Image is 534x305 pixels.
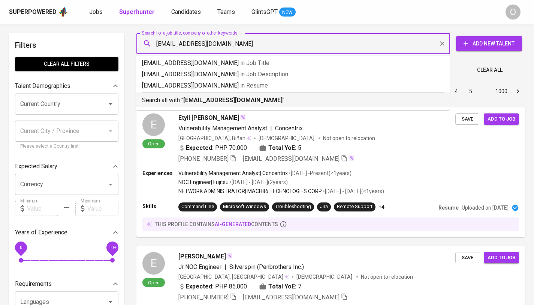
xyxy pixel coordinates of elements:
[9,6,68,18] a: Superpoweredapp logo
[58,6,68,18] img: app logo
[178,263,221,270] span: Jr NOC Engineer
[251,8,296,17] a: GlintsGPT NEW
[455,252,479,264] button: Save
[465,85,477,97] button: Go to page 5
[15,39,118,51] h6: Filters
[181,203,214,210] div: Command Line
[178,294,229,301] span: [PHONE_NUMBER]
[229,263,304,270] span: Silverspin (Penbrothers Inc.)
[136,107,525,237] a: EOpenEtyll [PERSON_NAME]Vulnerability Management Analyst|Concentrix[GEOGRAPHIC_DATA], Biñan[DEMOG...
[240,114,246,120] img: magic_wand.svg
[322,187,384,195] p: • [DATE] - [DATE] ( <1 years )
[89,8,103,15] span: Jobs
[142,81,444,90] p: [EMAIL_ADDRESS][DOMAIN_NAME]
[479,88,491,95] div: …
[488,115,515,124] span: Add to job
[484,113,519,125] button: Add to job
[320,203,328,210] div: Jira
[275,125,303,132] span: Concentrix
[512,85,524,97] button: Go to next page
[243,155,340,162] span: [EMAIL_ADDRESS][DOMAIN_NAME]
[178,252,226,261] span: [PERSON_NAME]
[145,279,163,286] span: Open
[437,38,447,49] button: Clear
[298,143,301,152] span: 5
[251,8,278,15] span: GlintsGPT
[217,8,236,17] a: Teams
[15,159,118,174] div: Expected Salary
[488,254,515,262] span: Add to job
[178,155,229,162] span: [PHONE_NUMBER]
[240,71,288,78] span: in Job Description
[459,115,476,124] span: Save
[438,204,459,211] p: Resume
[119,8,155,15] b: Superhunter
[142,59,444,68] p: [EMAIL_ADDRESS][DOMAIN_NAME]
[323,134,375,142] p: Not open to relocation
[484,252,519,264] button: Add to job
[142,113,165,136] div: E
[279,9,296,16] span: NEW
[361,273,413,281] p: Not open to relocation
[288,169,352,177] p: • [DATE] - Present ( <1 years )
[105,179,116,190] button: Open
[259,134,316,142] span: [DEMOGRAPHIC_DATA]
[223,203,266,210] div: Microsoft Windows
[15,276,118,291] div: Requirements
[171,8,201,15] span: Candidates
[178,282,247,291] div: PHP 85,000
[15,279,52,288] p: Requirements
[87,201,118,216] input: Value
[268,282,296,291] b: Total YoE:
[474,63,506,77] button: Clear All
[270,124,272,133] span: |
[224,263,226,272] span: |
[506,5,521,20] div: O
[178,125,267,132] span: Vulnerability Management Analyst
[155,220,278,228] p: this profile contains contents
[21,59,112,69] span: Clear All filters
[227,253,233,259] img: magic_wand.svg
[186,282,214,291] b: Expected:
[178,143,247,152] div: PHP 70,000
[105,99,116,109] button: Open
[178,187,322,195] p: NETWORK ADMINISTRATOR | MACH86 TECHNOLOGIES CORP
[142,70,444,79] p: [EMAIL_ADDRESS][DOMAIN_NAME]
[142,252,165,275] div: E
[462,39,516,48] span: Add New Talent
[142,96,444,105] p: Search all with " "
[178,169,288,177] p: Vulnerability Management Analyst | Concentrix
[378,203,384,211] p: +4
[456,36,522,51] button: Add New Talent
[15,57,118,71] button: Clear All filters
[215,221,251,227] span: AI-generated
[462,204,509,211] p: Uploaded on [DATE]
[268,143,296,152] b: Total YoE:
[243,294,340,301] span: [EMAIL_ADDRESS][DOMAIN_NAME]
[337,203,372,210] div: Remote Support
[27,201,58,216] input: Value
[275,203,311,210] div: Troubleshooting
[178,113,239,122] span: Etyll [PERSON_NAME]
[19,245,22,250] span: 0
[119,8,156,17] a: Superhunter
[142,169,178,177] p: Experiences
[142,202,178,210] p: Skills
[455,113,479,125] button: Save
[477,65,503,75] span: Clear All
[296,273,353,281] span: [DEMOGRAPHIC_DATA]
[459,254,476,262] span: Save
[240,82,268,89] span: in Resume
[450,85,462,97] button: Go to page 4
[183,97,283,104] b: [EMAIL_ADDRESS][DOMAIN_NAME]
[240,59,269,66] span: in Job Title
[349,155,355,161] img: magic_wand.svg
[178,134,251,142] div: [GEOGRAPHIC_DATA], Biñan
[298,282,301,291] span: 7
[229,178,288,186] p: • [DATE] - [DATE] ( 2 years )
[15,228,67,237] p: Years of Experience
[392,85,525,97] nav: pagination navigation
[20,143,113,150] p: Please select a Country first
[9,8,57,17] div: Superpowered
[493,85,510,97] button: Go to page 1000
